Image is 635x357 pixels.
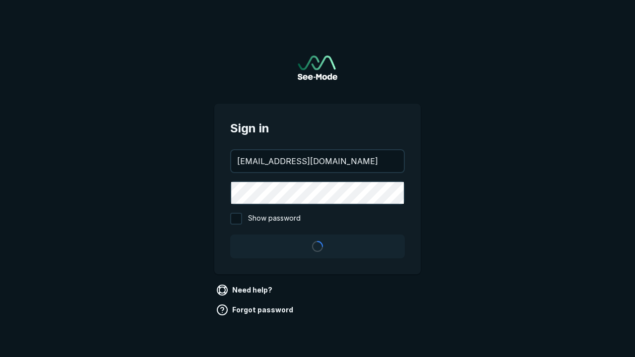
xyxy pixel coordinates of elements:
span: Show password [248,213,301,225]
img: See-Mode Logo [298,56,337,80]
input: your@email.com [231,150,404,172]
a: Forgot password [214,302,297,318]
a: Need help? [214,282,276,298]
span: Sign in [230,119,405,137]
a: Go to sign in [298,56,337,80]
